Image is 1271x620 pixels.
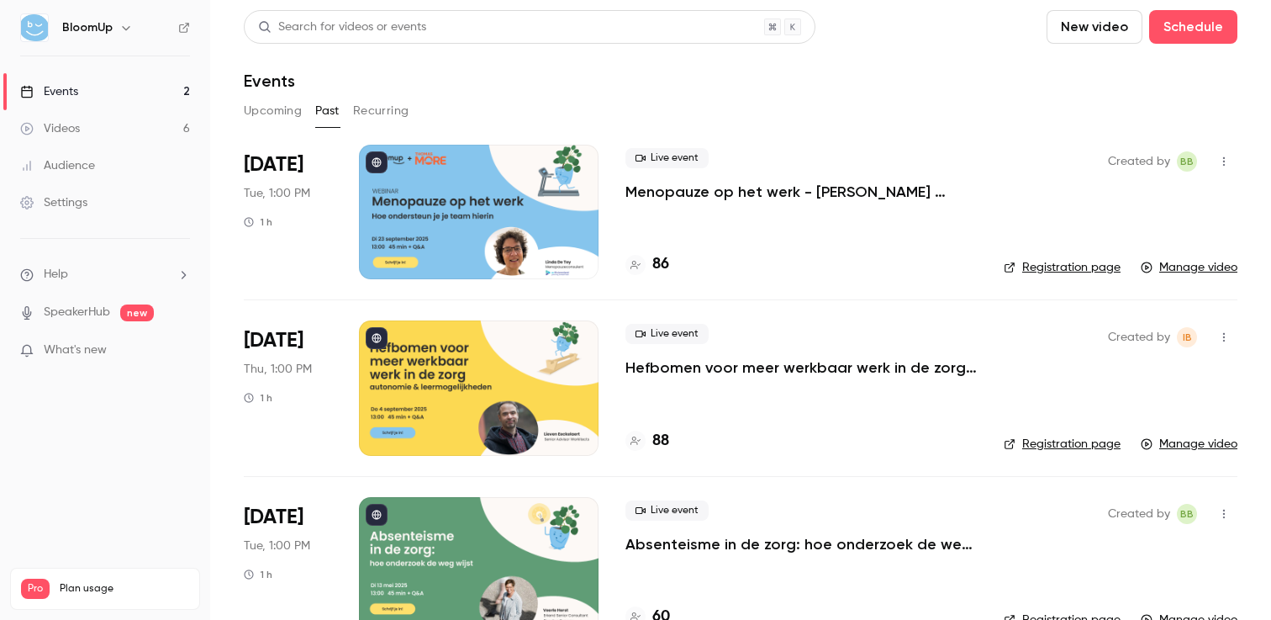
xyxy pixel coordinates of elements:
[1180,151,1194,172] span: BB
[1183,327,1192,347] span: IB
[652,430,669,453] h4: 88
[244,327,303,354] span: [DATE]
[1108,327,1170,347] span: Created by
[20,266,190,284] li: help-dropdown-opener
[1180,504,1194,524] span: BB
[20,120,80,137] div: Videos
[244,504,303,531] span: [DATE]
[1177,151,1197,172] span: Benjamin Bergers
[244,145,332,279] div: Sep 23 Tue, 1:00 PM (Europe/Brussels)
[625,253,669,276] a: 86
[1108,151,1170,172] span: Created by
[258,19,426,36] div: Search for videos or events
[170,343,190,358] iframe: Noticeable Trigger
[244,538,310,554] span: Tue, 1:00 PM
[244,391,272,405] div: 1 h
[652,253,669,276] h4: 86
[625,358,977,378] a: Hefbomen voor meer werkbaar werk in de zorg - autonomie & leermogelijkheden
[353,98,409,125] button: Recurring
[625,324,709,344] span: Live event
[1177,504,1197,524] span: Benjamin Bergers
[244,151,303,178] span: [DATE]
[21,14,48,41] img: BloomUp
[62,19,113,36] h6: BloomUp
[625,430,669,453] a: 88
[44,266,68,284] span: Help
[244,185,310,202] span: Tue, 1:00 PM
[1141,259,1237,276] a: Manage video
[20,83,78,100] div: Events
[1177,327,1197,347] span: Info Bloomup
[44,304,110,321] a: SpeakerHub
[244,361,312,378] span: Thu, 1:00 PM
[44,342,107,359] span: What's new
[1108,504,1170,524] span: Created by
[244,215,272,229] div: 1 h
[625,148,709,168] span: Live event
[625,501,709,521] span: Live event
[625,182,977,202] a: Menopauze op het werk - [PERSON_NAME] ondersteun je je team hierin
[60,582,189,596] span: Plan usage
[21,579,50,599] span: Pro
[1004,259,1121,276] a: Registration page
[1004,436,1121,453] a: Registration page
[1149,10,1237,44] button: Schedule
[1047,10,1142,44] button: New video
[244,98,302,125] button: Upcoming
[244,321,332,455] div: Sep 4 Thu, 1:00 PM (Europe/Brussels)
[20,194,87,211] div: Settings
[244,568,272,581] div: 1 h
[120,305,154,321] span: new
[244,71,295,91] h1: Events
[625,534,977,554] a: Absenteisme in de zorg: hoe onderzoek de weg wijst
[20,157,95,174] div: Audience
[1141,436,1237,453] a: Manage video
[315,98,340,125] button: Past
